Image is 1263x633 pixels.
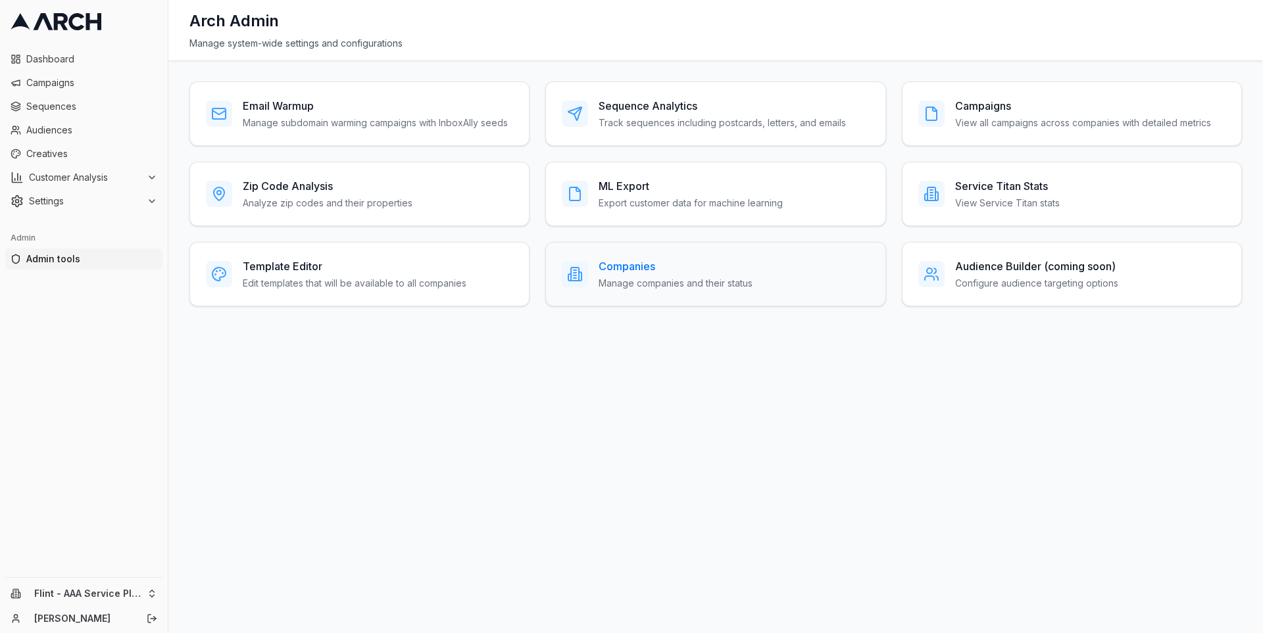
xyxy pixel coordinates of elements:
span: Settings [29,195,141,208]
h1: Arch Admin [189,11,279,32]
div: Manage system-wide settings and configurations [189,37,1242,50]
p: Manage subdomain warming campaigns with InboxAlly seeds [243,116,508,129]
div: Admin [5,227,162,248]
a: Sequence AnalyticsTrack sequences including postcards, letters, and emails [545,82,885,146]
p: View Service Titan stats [955,197,1060,210]
a: Creatives [5,143,162,164]
h3: Service Titan Stats [955,178,1060,194]
a: Admin tools [5,248,162,270]
h3: ML Export [599,178,783,194]
a: CompaniesManage companies and their status [545,242,885,306]
a: Template EditorEdit templates that will be available to all companies [189,242,530,306]
h3: Template Editor [243,258,466,274]
a: Dashboard [5,49,162,70]
a: Service Titan StatsView Service Titan stats [902,162,1242,226]
a: Zip Code AnalysisAnalyze zip codes and their properties [189,162,530,226]
a: ML ExportExport customer data for machine learning [545,162,885,226]
span: Audiences [26,124,157,137]
p: Manage companies and their status [599,277,753,290]
p: Configure audience targeting options [955,277,1118,290]
p: Track sequences including postcards, letters, and emails [599,116,846,129]
p: Analyze zip codes and their properties [243,197,412,210]
h3: Zip Code Analysis [243,178,412,194]
span: Admin tools [26,252,157,266]
button: Settings [5,191,162,212]
button: Flint - AAA Service Plumbing [5,583,162,604]
h3: Email Warmup [243,98,508,114]
h3: Sequence Analytics [599,98,846,114]
span: Campaigns [26,76,157,89]
a: Campaigns [5,72,162,93]
p: Export customer data for machine learning [599,197,783,210]
span: Dashboard [26,53,157,66]
span: Creatives [26,147,157,160]
a: Audiences [5,120,162,141]
a: Audience Builder (coming soon)Configure audience targeting options [902,242,1242,306]
a: Email WarmupManage subdomain warming campaigns with InboxAlly seeds [189,82,530,146]
p: Edit templates that will be available to all companies [243,277,466,290]
p: View all campaigns across companies with detailed metrics [955,116,1211,129]
span: Sequences [26,100,157,113]
a: Sequences [5,96,162,117]
button: Log out [143,609,161,628]
h3: Campaigns [955,98,1211,114]
span: Customer Analysis [29,171,141,184]
h3: Companies [599,258,753,274]
a: [PERSON_NAME] [34,612,132,625]
h3: Audience Builder (coming soon) [955,258,1118,274]
span: Flint - AAA Service Plumbing [34,588,141,599]
button: Customer Analysis [5,167,162,188]
a: CampaignsView all campaigns across companies with detailed metrics [902,82,1242,146]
